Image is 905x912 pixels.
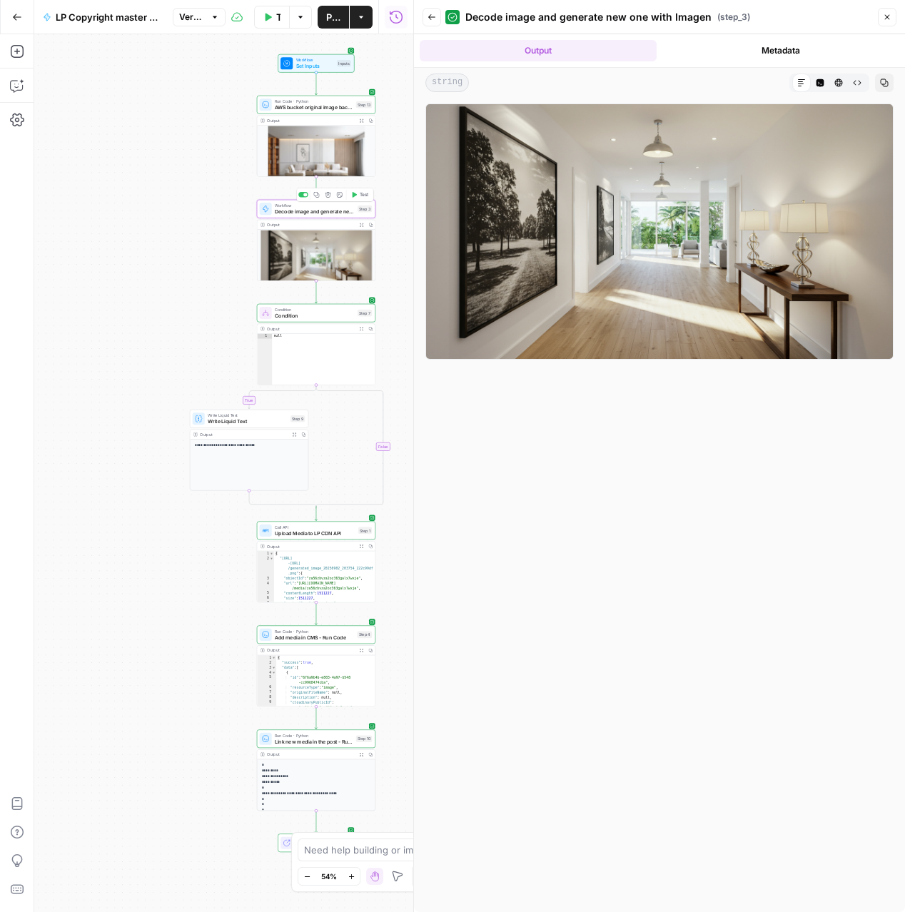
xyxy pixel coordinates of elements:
[257,695,276,700] div: 8
[257,522,375,603] div: Call APIUpload Media to LP CDN APIStep 1Output{ "[URL] -[URL] /generated_image_20250902_203754_22...
[356,101,373,108] div: Step 13
[257,200,375,281] div: WorkflowDecode image and generate new one with ImagenStep 3TestOutput
[290,415,305,422] div: Step 9
[275,628,354,634] span: Run Code · Python
[257,596,274,601] div: 6
[358,206,372,213] div: Step 3
[275,524,355,530] span: Call API
[257,675,276,685] div: 5
[275,98,353,105] span: Run Code · Python
[249,491,316,509] g: Edge from step_9 to step_7-conditional-end
[275,103,353,111] span: AWS bucket original image backup Run Code
[269,551,273,556] span: Toggle code folding, rows 1 through 12
[257,576,274,581] div: 3
[208,417,288,425] span: Write Liquid Text
[257,655,276,660] div: 1
[257,581,274,591] div: 4
[275,203,355,209] span: Workflow
[257,690,276,695] div: 7
[315,811,317,833] g: Edge from step_10 to end
[34,6,170,29] button: LP Copyright master workflow
[296,57,334,64] span: Workflow
[348,190,371,200] button: Test
[267,117,354,123] div: Output
[257,96,375,177] div: Run Code · PythonAWS bucket original image backup Run CodeStep 13Output
[272,665,276,670] span: Toggle code folding, rows 3 through 54
[257,556,274,576] div: 2
[254,6,289,29] button: Test Workflow
[257,601,274,606] div: 7
[257,551,274,556] div: 1
[248,385,316,408] g: Edge from step_7 to step_9
[257,625,375,706] div: Run Code · PythonAdd media in CMS - Run CodeStep 4Output{ "success":true, "data":[ { "id":"676a9b...
[420,40,657,61] button: Output
[315,602,317,624] g: Edge from step_1 to step_4
[257,334,272,339] div: 1
[316,385,383,508] g: Edge from step_7 to step_7-conditional-end
[275,306,355,313] span: Condition
[358,310,372,317] div: Step 7
[272,655,276,660] span: Toggle code folding, rows 1 through 111
[257,304,375,385] div: ConditionConditionStep 7Outputnull
[326,10,340,24] span: Publish
[257,665,276,670] div: 3
[275,732,353,739] span: Run Code · Python
[267,647,354,654] div: Output
[318,6,349,29] button: Publish
[275,312,355,320] span: Condition
[269,556,273,561] span: Toggle code folding, rows 2 through 11
[315,706,317,729] g: Edge from step_4 to step_10
[257,54,375,73] div: WorkflowSet InputsInputs
[56,10,161,24] span: LP Copyright master workflow
[267,221,354,228] div: Output
[257,660,276,665] div: 2
[358,527,372,534] div: Step 1
[267,543,354,549] div: Output
[257,700,276,710] div: 9
[465,10,712,24] span: Decode image and generate new one with Imagen
[208,412,288,419] span: Write Liquid Text
[315,281,317,303] g: Edge from step_3 to step_7
[357,631,372,638] div: Step 4
[315,507,317,521] g: Edge from step_7-conditional-end to step_1
[267,751,354,758] div: Output
[257,591,274,596] div: 5
[267,325,354,332] div: Output
[337,60,351,67] div: Inputs
[425,74,469,92] span: string
[275,634,354,642] span: Add media in CMS - Run Code
[276,10,280,24] span: Test Workflow
[275,208,355,216] span: Decode image and generate new one with Imagen
[257,670,276,675] div: 4
[425,103,894,360] img: output preview
[356,735,373,742] div: Step 10
[321,871,337,882] span: 54%
[315,73,317,95] g: Edge from start to step_13
[257,685,276,690] div: 6
[360,191,369,198] span: Test
[272,670,276,675] span: Toggle code folding, rows 4 through 53
[257,126,375,186] img: diwoh3cwzjeecedgfw25.jpg
[257,834,375,852] div: EndOutput
[179,11,206,24] span: Version 6
[257,230,375,290] img: generated_image_20250826_193613_bb2a1db8.png
[662,40,899,61] button: Metadata
[200,431,287,437] div: Output
[717,11,750,24] span: ( step_3 )
[275,738,353,746] span: Link new media in the post - Run Code
[173,8,226,26] button: Version 6
[296,62,334,70] span: Set Inputs
[275,530,355,537] span: Upload Media to LP CDN API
